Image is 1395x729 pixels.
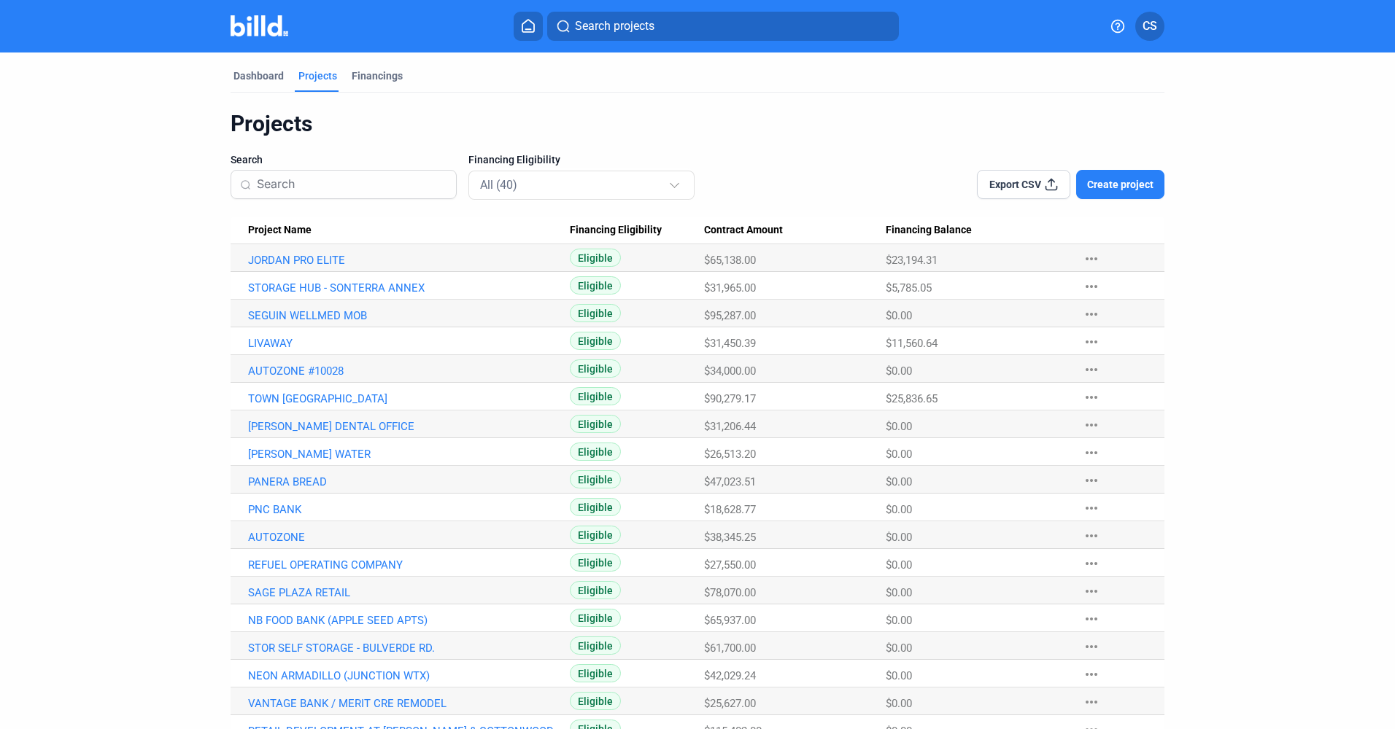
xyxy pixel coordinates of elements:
[1083,361,1100,378] mat-icon: more_horiz
[704,669,756,682] span: $42,029.24
[352,69,403,83] div: Financings
[248,364,570,378] a: AUTOZONE #10028
[570,304,621,322] span: Eligible
[1083,527,1100,545] mat-icon: more_horiz
[704,224,886,237] div: Contract Amount
[570,526,621,544] span: Eligible
[989,177,1041,192] span: Export CSV
[1083,472,1100,489] mat-icon: more_horiz
[248,420,570,433] a: [PERSON_NAME] DENTAL OFFICE
[704,420,756,433] span: $31,206.44
[468,152,560,167] span: Financing Eligibility
[231,15,288,36] img: Billd Company Logo
[1083,555,1100,572] mat-icon: more_horiz
[1143,17,1157,35] span: CS
[231,152,263,167] span: Search
[570,470,621,488] span: Eligible
[886,254,938,267] span: $23,194.31
[233,69,284,83] div: Dashboard
[886,224,972,237] span: Financing Balance
[1083,610,1100,628] mat-icon: more_horiz
[257,169,447,200] input: Search
[886,309,912,322] span: $0.00
[886,224,1068,237] div: Financing Balance
[886,503,912,516] span: $0.00
[248,448,570,461] a: [PERSON_NAME] WATER
[886,531,912,544] span: $0.00
[248,224,570,237] div: Project Name
[704,448,756,461] span: $26,513.20
[886,281,932,295] span: $5,785.05
[570,332,621,350] span: Eligible
[704,254,756,267] span: $65,138.00
[704,614,756,627] span: $65,937.00
[704,558,756,572] span: $27,550.00
[248,586,570,599] a: SAGE PLAZA RETAIL
[298,69,337,83] div: Projects
[248,392,570,405] a: TOWN [GEOGRAPHIC_DATA]
[886,364,912,378] span: $0.00
[248,669,570,682] a: NEON ARMADILLO (JUNCTION WTX)
[1083,389,1100,406] mat-icon: more_horiz
[1083,305,1100,323] mat-icon: more_horiz
[248,642,570,655] a: STOR SELF STORAGE - BULVERDE RD.
[575,17,654,35] span: Search projects
[1087,177,1154,192] span: Create project
[248,614,570,627] a: NB FOOD BANK (APPLE SEED APTS)
[704,586,756,599] span: $78,070.00
[1083,638,1100,655] mat-icon: more_horiz
[570,224,704,237] div: Financing Eligibility
[248,531,570,544] a: AUTOZONE
[570,581,621,599] span: Eligible
[886,337,938,350] span: $11,560.64
[547,12,899,41] button: Search projects
[886,392,938,405] span: $25,836.65
[570,276,621,295] span: Eligible
[704,697,756,710] span: $25,627.00
[704,281,756,295] span: $31,965.00
[1083,278,1100,295] mat-icon: more_horiz
[886,448,912,461] span: $0.00
[480,178,517,192] mat-select-trigger: All (40)
[1083,582,1100,600] mat-icon: more_horiz
[886,642,912,655] span: $0.00
[570,664,621,682] span: Eligible
[704,531,756,544] span: $38,345.25
[886,586,912,599] span: $0.00
[248,337,570,350] a: LIVAWAY
[248,503,570,516] a: PNC BANK
[886,697,912,710] span: $0.00
[570,553,621,572] span: Eligible
[570,443,621,461] span: Eligible
[248,281,570,295] a: STORAGE HUB - SONTERRA ANNEX
[231,110,1164,138] div: Projects
[1083,333,1100,351] mat-icon: more_horiz
[977,170,1070,199] button: Export CSV
[570,249,621,267] span: Eligible
[1083,499,1100,517] mat-icon: more_horiz
[1083,250,1100,268] mat-icon: more_horiz
[1083,693,1100,711] mat-icon: more_horiz
[570,415,621,433] span: Eligible
[704,224,783,237] span: Contract Amount
[1135,12,1164,41] button: CS
[570,692,621,710] span: Eligible
[886,475,912,488] span: $0.00
[570,636,621,655] span: Eligible
[248,254,570,267] a: JORDAN PRO ELITE
[1083,444,1100,461] mat-icon: more_horiz
[704,337,756,350] span: $31,450.39
[704,364,756,378] span: $34,000.00
[570,359,621,378] span: Eligible
[704,309,756,322] span: $95,287.00
[886,558,912,572] span: $0.00
[1076,170,1164,199] button: Create project
[248,558,570,572] a: REFUEL OPERATING COMPANY
[570,609,621,627] span: Eligible
[1083,666,1100,683] mat-icon: more_horiz
[704,392,756,405] span: $90,279.17
[704,475,756,488] span: $47,023.51
[570,224,662,237] span: Financing Eligibility
[570,387,621,405] span: Eligible
[248,309,570,322] a: SEGUIN WELLMED MOB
